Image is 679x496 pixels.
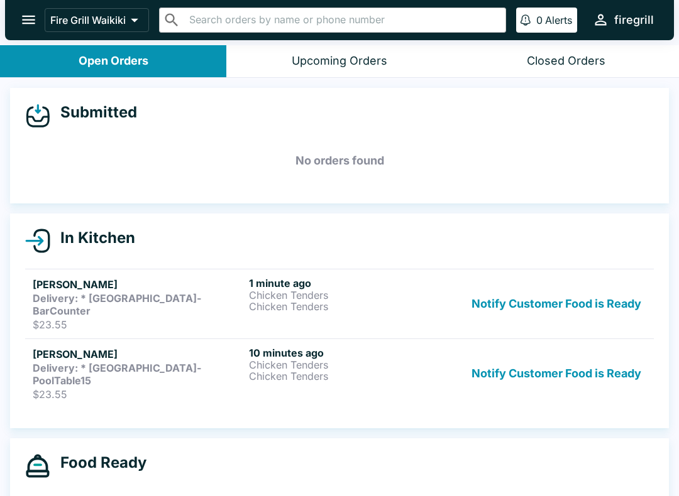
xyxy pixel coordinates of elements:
p: Chicken Tenders [249,359,460,370]
p: Chicken Tenders [249,289,460,301]
p: $23.55 [33,318,244,331]
h4: In Kitchen [50,229,135,247]
h4: Food Ready [50,453,146,472]
p: Alerts [545,14,572,26]
a: [PERSON_NAME]Delivery: * [GEOGRAPHIC_DATA]-PoolTable15$23.5510 minutes agoChicken TendersChicken ... [25,338,654,408]
h6: 1 minute ago [249,277,460,289]
input: Search orders by name or phone number [185,11,500,29]
p: 0 [536,14,543,26]
p: Chicken Tenders [249,301,460,312]
button: Fire Grill Waikiki [45,8,149,32]
button: Notify Customer Food is Ready [466,277,646,331]
div: Upcoming Orders [292,54,387,68]
h5: [PERSON_NAME] [33,347,244,362]
div: firegrill [614,13,654,28]
div: Open Orders [79,54,148,68]
h5: [PERSON_NAME] [33,277,244,292]
h4: Submitted [50,103,137,122]
button: Notify Customer Food is Ready [466,347,646,401]
h5: No orders found [25,138,654,183]
button: open drawer [13,4,45,36]
h6: 10 minutes ago [249,347,460,359]
button: firegrill [587,6,659,33]
strong: Delivery: * [GEOGRAPHIC_DATA]-BarCounter [33,292,201,317]
p: Fire Grill Waikiki [50,14,126,26]
p: Chicken Tenders [249,370,460,382]
div: Closed Orders [527,54,605,68]
p: $23.55 [33,388,244,401]
strong: Delivery: * [GEOGRAPHIC_DATA]-PoolTable15 [33,362,201,387]
a: [PERSON_NAME]Delivery: * [GEOGRAPHIC_DATA]-BarCounter$23.551 minute agoChicken TendersChicken Ten... [25,269,654,338]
